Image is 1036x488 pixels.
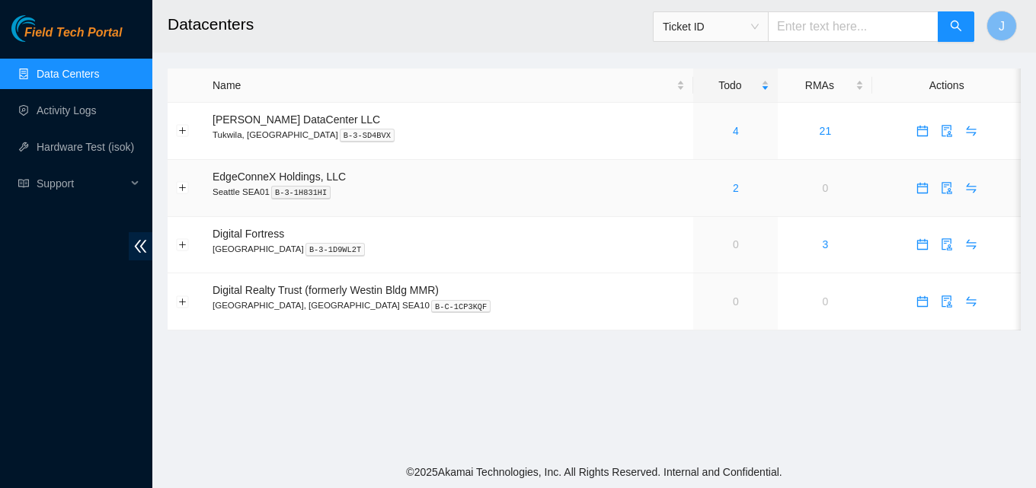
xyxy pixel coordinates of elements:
[960,238,983,250] span: swap
[910,119,935,143] button: calendar
[733,238,739,250] a: 0
[129,232,152,260] span: double-left
[213,298,685,312] p: [GEOGRAPHIC_DATA], [GEOGRAPHIC_DATA] SEA10
[910,238,935,250] a: calendar
[935,119,959,143] button: audit
[935,295,959,308] a: audit
[213,284,439,296] span: Digital Realty Trust (formerly Westin Bldg MMR)
[340,129,395,142] kbd: B-3-SD4BVX
[733,182,739,194] a: 2
[872,69,1021,103] th: Actions
[910,232,935,257] button: calendar
[935,232,959,257] button: audit
[960,295,983,308] span: swap
[37,68,99,80] a: Data Centers
[24,26,122,40] span: Field Tech Portal
[213,185,685,199] p: Seattle SEA01
[213,228,284,240] span: Digital Fortress
[959,238,983,250] a: swap
[213,171,346,183] span: EdgeConneX Holdings, LLC
[271,186,331,199] kbd: B-3-1H831HI
[999,17,1005,36] span: J
[959,119,983,143] button: swap
[935,238,959,250] a: audit
[177,125,189,137] button: Expand row
[938,11,974,42] button: search
[305,243,366,257] kbd: B-3-1D9WL2T
[431,300,491,314] kbd: B-C-1CP3KQF
[935,295,958,308] span: audit
[910,182,935,194] a: calendar
[935,182,959,194] a: audit
[960,182,983,194] span: swap
[911,295,934,308] span: calendar
[959,182,983,194] a: swap
[959,176,983,200] button: swap
[910,125,935,137] a: calendar
[910,295,935,308] a: calendar
[733,125,739,137] a: 4
[177,295,189,308] button: Expand row
[911,238,934,250] span: calendar
[935,238,958,250] span: audit
[823,238,829,250] a: 3
[820,125,832,137] a: 21
[37,141,134,153] a: Hardware Test (isok)
[823,182,829,194] a: 0
[935,182,958,194] span: audit
[177,238,189,250] button: Expand row
[213,128,685,142] p: Tukwila, [GEOGRAPHIC_DATA]
[950,20,962,34] span: search
[18,178,29,189] span: read
[213,242,685,256] p: [GEOGRAPHIC_DATA]
[959,289,983,314] button: swap
[911,125,934,137] span: calendar
[37,104,97,116] a: Activity Logs
[959,125,983,137] a: swap
[986,11,1017,41] button: J
[37,168,126,199] span: Support
[959,232,983,257] button: swap
[910,176,935,200] button: calendar
[11,15,77,42] img: Akamai Technologies
[823,295,829,308] a: 0
[768,11,938,42] input: Enter text here...
[177,182,189,194] button: Expand row
[959,295,983,308] a: swap
[910,289,935,314] button: calendar
[935,125,958,137] span: audit
[935,289,959,314] button: audit
[733,295,739,308] a: 0
[152,456,1036,488] footer: © 2025 Akamai Technologies, Inc. All Rights Reserved. Internal and Confidential.
[935,125,959,137] a: audit
[935,176,959,200] button: audit
[911,182,934,194] span: calendar
[213,113,380,126] span: [PERSON_NAME] DataCenter LLC
[663,15,759,38] span: Ticket ID
[11,27,122,47] a: Akamai TechnologiesField Tech Portal
[960,125,983,137] span: swap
